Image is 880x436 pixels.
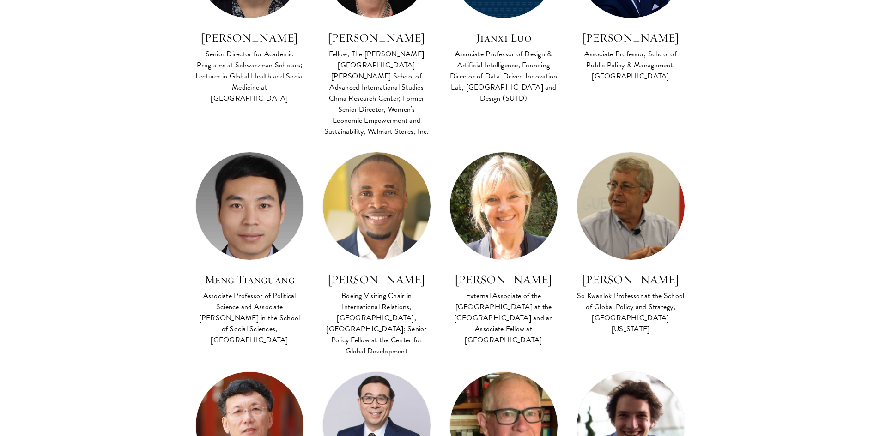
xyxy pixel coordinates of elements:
[449,290,558,346] div: External Associate of the [GEOGRAPHIC_DATA] at the [GEOGRAPHIC_DATA] and an Associate Fellow at [...
[577,48,685,82] div: Associate Professor, School of Public Policy & Management, [GEOGRAPHIC_DATA]
[577,30,685,46] h3: [PERSON_NAME]
[577,272,685,287] h3: [PERSON_NAME]
[195,272,304,287] h3: Meng Tianguang
[449,152,558,346] a: [PERSON_NAME] External Associate of the [GEOGRAPHIC_DATA] at the [GEOGRAPHIC_DATA] and an Associa...
[195,152,304,346] a: Meng Tianguang Associate Professor of Political Science and Associate [PERSON_NAME] in the School...
[322,290,431,357] div: Boeing Visiting Chair in International Relations, [GEOGRAPHIC_DATA], [GEOGRAPHIC_DATA]; Senior Po...
[449,30,558,46] h3: Jianxi Luo
[322,152,431,358] a: [PERSON_NAME] Boeing Visiting Chair in International Relations, [GEOGRAPHIC_DATA], [GEOGRAPHIC_DA...
[195,30,304,46] h3: [PERSON_NAME]
[195,290,304,346] div: Associate Professor of Political Science and Associate [PERSON_NAME] in the School of Social Scie...
[322,48,431,137] div: Fellow, The [PERSON_NAME][GEOGRAPHIC_DATA][PERSON_NAME] School of Advanced International Studies ...
[449,48,558,104] div: Associate Professor of Design & Artificial Intelligence, Founding Director of Data-Driven Innovat...
[449,272,558,287] h3: [PERSON_NAME]
[322,272,431,287] h3: [PERSON_NAME]
[195,48,304,104] div: Senior Director for Academic Programs at Schwarzman Scholars; Lecturer in Global Health and Socia...
[577,152,685,335] a: [PERSON_NAME] So Kwanlok Professor at the School of Global Policy and Strategy, [GEOGRAPHIC_DATA]...
[577,290,685,334] div: So Kwanlok Professor at the School of Global Policy and Strategy, [GEOGRAPHIC_DATA][US_STATE]
[322,30,431,46] h3: [PERSON_NAME]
